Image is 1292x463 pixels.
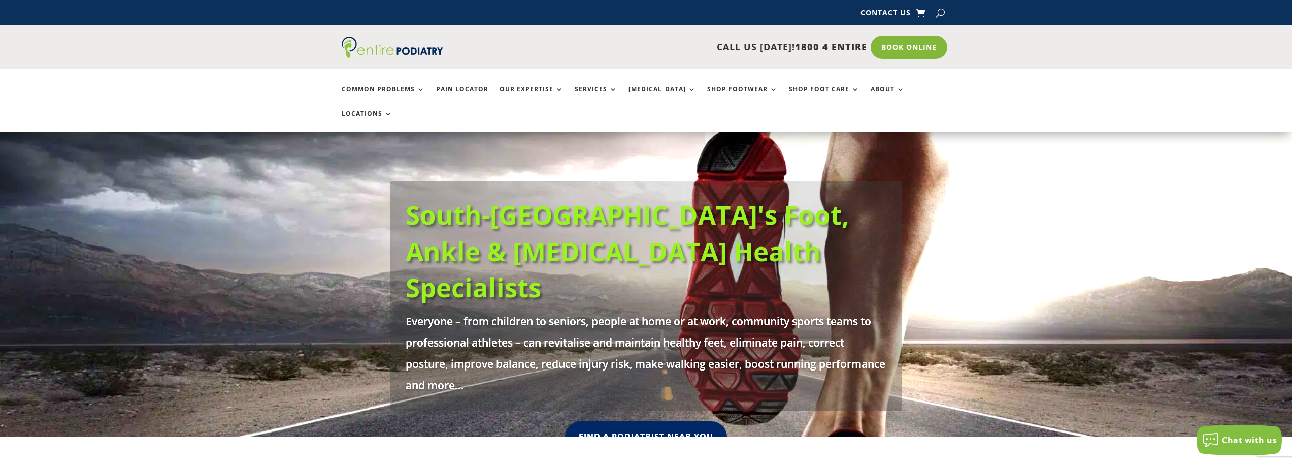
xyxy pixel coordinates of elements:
a: Common Problems [342,86,425,108]
button: Chat with us [1197,425,1282,455]
img: logo (1) [342,37,443,58]
a: Shop Foot Care [789,86,859,108]
a: [MEDICAL_DATA] [628,86,696,108]
span: Chat with us [1222,435,1277,446]
p: CALL US [DATE]! [482,41,867,54]
a: Pain Locator [436,86,488,108]
a: Our Expertise [500,86,564,108]
a: About [871,86,905,108]
p: Everyone – from children to seniors, people at home or at work, community sports teams to profess... [406,311,887,396]
a: Services [575,86,617,108]
span: 1800 4 ENTIRE [795,41,867,53]
a: Contact Us [860,9,911,20]
a: Book Online [871,36,947,59]
a: Find A Podiatrist Near You [565,421,727,452]
a: South-[GEOGRAPHIC_DATA]'s Foot, Ankle & [MEDICAL_DATA] Health Specialists [406,197,849,305]
a: Shop Footwear [707,86,778,108]
a: Entire Podiatry [342,50,443,60]
a: Locations [342,110,392,132]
